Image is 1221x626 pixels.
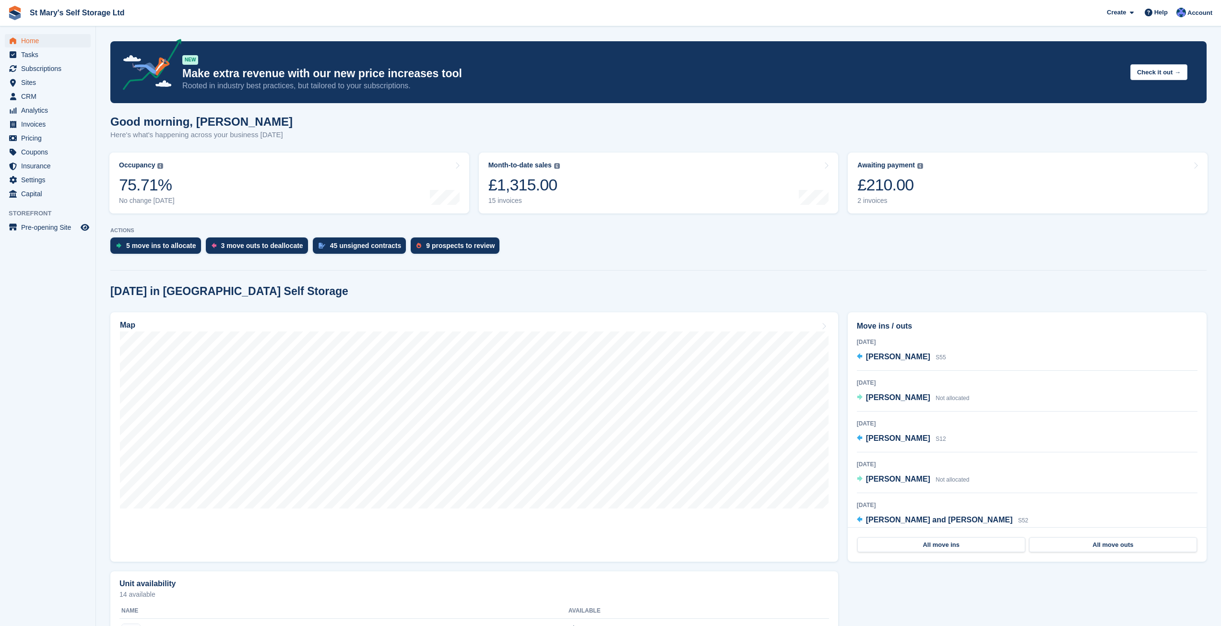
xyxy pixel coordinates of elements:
[1130,64,1187,80] button: Check it out →
[116,243,121,248] img: move_ins_to_allocate_icon-fdf77a2bb77ea45bf5b3d319d69a93e2d87916cf1d5bf7949dd705db3b84f3ca.svg
[488,175,560,195] div: £1,315.00
[5,187,91,201] a: menu
[109,153,469,213] a: Occupancy 75.71% No change [DATE]
[866,434,930,442] span: [PERSON_NAME]
[5,159,91,173] a: menu
[8,6,22,20] img: stora-icon-8386f47178a22dfd0bd8f6a31ec36ba5ce8667c1dd55bd0f319d3a0aa187defe.svg
[5,48,91,61] a: menu
[119,603,569,619] th: Name
[857,378,1197,387] div: [DATE]
[857,392,970,404] a: [PERSON_NAME] Not allocated
[313,237,411,259] a: 45 unsigned contracts
[157,163,163,169] img: icon-info-grey-7440780725fd019a000dd9b08b2336e03edf1995a4989e88bcd33f0948082b44.svg
[5,104,91,117] a: menu
[554,163,560,169] img: icon-info-grey-7440780725fd019a000dd9b08b2336e03edf1995a4989e88bcd33f0948082b44.svg
[115,39,182,94] img: price-adjustments-announcement-icon-8257ccfd72463d97f412b2fc003d46551f7dbcb40ab6d574587a9cd5c0d94...
[110,285,348,298] h2: [DATE] in [GEOGRAPHIC_DATA] Self Storage
[5,118,91,131] a: menu
[110,237,206,259] a: 5 move ins to allocate
[119,197,175,205] div: No change [DATE]
[21,104,79,117] span: Analytics
[936,354,946,361] span: S55
[857,161,915,169] div: Awaiting payment
[21,159,79,173] span: Insurance
[848,153,1208,213] a: Awaiting payment £210.00 2 invoices
[866,393,930,402] span: [PERSON_NAME]
[411,237,504,259] a: 9 prospects to review
[21,48,79,61] span: Tasks
[857,460,1197,469] div: [DATE]
[857,433,946,445] a: [PERSON_NAME] S12
[21,118,79,131] span: Invoices
[319,243,325,248] img: contract_signature_icon-13c848040528278c33f63329250d36e43548de30e8caae1d1a13099fd9432cc5.svg
[21,62,79,75] span: Subscriptions
[5,221,91,234] a: menu
[426,242,495,249] div: 9 prospects to review
[479,153,839,213] a: Month-to-date sales £1,315.00 15 invoices
[5,76,91,89] a: menu
[110,130,293,141] p: Here's what's happening across your business [DATE]
[9,209,95,218] span: Storefront
[5,62,91,75] a: menu
[79,222,91,233] a: Preview store
[5,131,91,145] a: menu
[21,34,79,47] span: Home
[119,579,176,588] h2: Unit availability
[917,163,923,169] img: icon-info-grey-7440780725fd019a000dd9b08b2336e03edf1995a4989e88bcd33f0948082b44.svg
[1154,8,1168,17] span: Help
[5,34,91,47] a: menu
[182,67,1123,81] p: Make extra revenue with our new price increases tool
[1107,8,1126,17] span: Create
[857,175,923,195] div: £210.00
[21,131,79,145] span: Pricing
[1176,8,1186,17] img: Matthew Keenan
[110,227,1207,234] p: ACTIONS
[120,321,135,330] h2: Map
[26,5,129,21] a: St Mary's Self Storage Ltd
[221,242,303,249] div: 3 move outs to deallocate
[866,516,1013,524] span: [PERSON_NAME] and [PERSON_NAME]
[857,537,1025,553] a: All move ins
[857,419,1197,428] div: [DATE]
[857,338,1197,346] div: [DATE]
[936,476,969,483] span: Not allocated
[182,55,198,65] div: NEW
[488,161,552,169] div: Month-to-date sales
[416,243,421,248] img: prospect-51fa495bee0391a8d652442698ab0144808aea92771e9ea1ae160a38d050c398.svg
[206,237,313,259] a: 3 move outs to deallocate
[569,603,729,619] th: Available
[5,145,91,159] a: menu
[5,173,91,187] a: menu
[182,81,1123,91] p: Rooted in industry best practices, but tailored to your subscriptions.
[119,161,155,169] div: Occupancy
[330,242,402,249] div: 45 unsigned contracts
[110,115,293,128] h1: Good morning, [PERSON_NAME]
[857,351,946,364] a: [PERSON_NAME] S55
[857,514,1029,527] a: [PERSON_NAME] and [PERSON_NAME] S52
[857,501,1197,509] div: [DATE]
[21,145,79,159] span: Coupons
[866,475,930,483] span: [PERSON_NAME]
[21,76,79,89] span: Sites
[21,221,79,234] span: Pre-opening Site
[1187,8,1212,18] span: Account
[21,173,79,187] span: Settings
[1029,537,1197,553] a: All move outs
[936,436,946,442] span: S12
[212,243,216,248] img: move_outs_to_deallocate_icon-f764333ba52eb49d3ac5e1228854f67142a1ed5810a6f6cc68b1a99e826820c5.svg
[21,90,79,103] span: CRM
[936,395,969,402] span: Not allocated
[5,90,91,103] a: menu
[866,353,930,361] span: [PERSON_NAME]
[857,473,970,486] a: [PERSON_NAME] Not allocated
[21,187,79,201] span: Capital
[126,242,196,249] div: 5 move ins to allocate
[857,197,923,205] div: 2 invoices
[119,175,175,195] div: 75.71%
[488,197,560,205] div: 15 invoices
[1018,517,1028,524] span: S52
[119,591,829,598] p: 14 available
[857,320,1197,332] h2: Move ins / outs
[110,312,838,562] a: Map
